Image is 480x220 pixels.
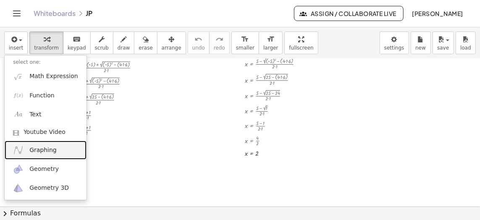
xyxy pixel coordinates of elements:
[13,164,24,174] img: ggb-geometry.svg
[34,9,76,18] a: Whiteboards
[118,45,130,51] span: draw
[10,7,24,20] button: Toggle navigation
[29,165,59,173] span: Geometry
[188,31,210,54] button: undoundo
[267,34,275,45] i: format_size
[231,31,259,54] button: format_sizesmaller
[5,86,87,105] a: Function
[90,31,113,54] button: scrub
[63,31,91,54] button: keyboardkeypad
[289,45,313,51] span: fullscreen
[415,45,426,51] span: new
[113,31,135,54] button: draw
[29,110,41,119] span: Text
[236,45,254,51] span: smaller
[301,10,396,17] span: Assign / Collaborate Live
[29,146,57,155] span: Graphing
[13,90,24,101] img: f_x.png
[139,45,152,51] span: erase
[241,34,249,45] i: format_size
[68,45,86,51] span: keypad
[134,31,157,54] button: erase
[24,128,66,136] span: Youtube Video
[215,34,223,45] i: redo
[209,31,230,54] button: redoredo
[162,45,181,51] span: arrange
[192,45,205,51] span: undo
[412,10,463,17] span: [PERSON_NAME]
[34,45,59,51] span: transform
[13,109,24,120] img: Aa.png
[460,45,471,51] span: load
[29,184,69,192] span: Geometry 3D
[433,31,454,54] button: save
[5,141,87,160] a: Graphing
[411,31,431,54] button: new
[5,179,87,198] a: Geometry 3D
[13,183,24,194] img: ggb-3d.svg
[13,71,24,82] img: sqrt_x.png
[194,34,202,45] i: undo
[5,67,87,86] a: Math Expression
[263,45,278,51] span: larger
[405,6,470,21] button: [PERSON_NAME]
[5,160,87,178] a: Geometry
[29,72,78,81] span: Math Expression
[214,45,225,51] span: redo
[29,31,63,54] button: transform
[380,31,409,54] button: settings
[157,31,186,54] button: arrange
[259,31,283,54] button: format_sizelarger
[294,6,404,21] button: Assign / Collaborate Live
[73,34,81,45] i: keyboard
[5,58,87,67] li: select one:
[29,92,55,100] span: Function
[5,124,87,141] a: Youtube Video
[9,45,23,51] span: insert
[4,31,28,54] button: insert
[5,105,87,124] a: Text
[437,45,449,51] span: save
[456,31,476,54] button: load
[95,45,109,51] span: scrub
[384,45,404,51] span: settings
[13,145,24,155] img: ggb-graphing.svg
[284,31,318,54] button: fullscreen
